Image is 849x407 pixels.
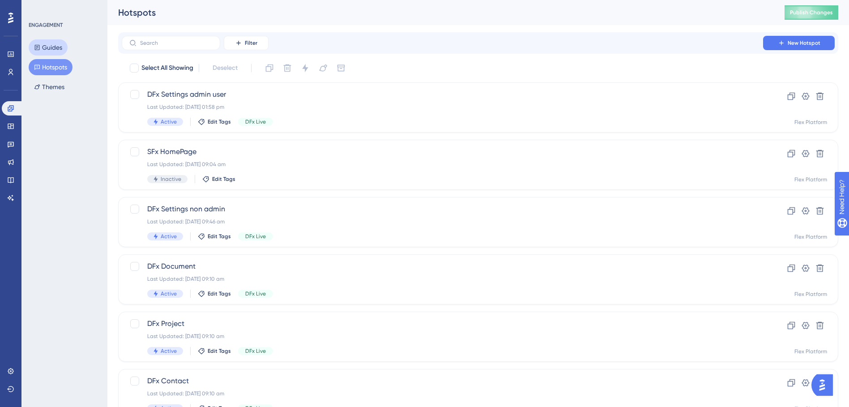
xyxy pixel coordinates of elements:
span: Active [161,347,177,355]
div: Last Updated: [DATE] 09:10 am [147,390,738,397]
span: Active [161,233,177,240]
input: Search [140,40,213,46]
span: Inactive [161,176,181,183]
button: Guides [29,39,68,56]
div: Hotspots [118,6,762,19]
div: Flex Platform [794,348,827,355]
button: Edit Tags [198,290,231,297]
div: Last Updated: [DATE] 09:10 am [147,333,738,340]
span: New Hotspot [788,39,820,47]
span: Publish Changes [790,9,833,16]
span: Active [161,290,177,297]
span: Edit Tags [208,290,231,297]
span: Need Help? [21,2,56,13]
span: Edit Tags [208,347,231,355]
div: Flex Platform [794,233,827,240]
span: Select All Showing [141,63,193,73]
button: New Hotspot [763,36,835,50]
button: Filter [224,36,269,50]
iframe: UserGuiding AI Assistant Launcher [811,372,838,398]
span: DFx Project [147,318,738,329]
span: DFx Settings non admin [147,204,738,214]
span: DFx Contact [147,376,738,386]
button: Edit Tags [198,347,231,355]
div: Flex Platform [794,291,827,298]
div: Last Updated: [DATE] 01:58 pm [147,103,738,111]
span: Filter [245,39,257,47]
button: Edit Tags [198,233,231,240]
div: Flex Platform [794,176,827,183]
div: Flex Platform [794,119,827,126]
span: Edit Tags [208,233,231,240]
span: Active [161,118,177,125]
button: Themes [29,79,70,95]
span: Edit Tags [212,176,235,183]
div: ENGAGEMENT [29,21,63,29]
span: DFx Live [245,118,266,125]
span: Edit Tags [208,118,231,125]
span: DFx Document [147,261,738,272]
button: Deselect [205,60,246,76]
span: DFx Live [245,233,266,240]
div: Last Updated: [DATE] 09:10 am [147,275,738,283]
button: Edit Tags [202,176,235,183]
button: Edit Tags [198,118,231,125]
button: Publish Changes [785,5,838,20]
span: SFx HomePage [147,146,738,157]
button: Hotspots [29,59,73,75]
span: DFx Live [245,290,266,297]
span: Deselect [213,63,238,73]
div: Last Updated: [DATE] 09:46 am [147,218,738,225]
div: Last Updated: [DATE] 09:04 am [147,161,738,168]
span: DFx Settings admin user [147,89,738,100]
span: DFx Live [245,347,266,355]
